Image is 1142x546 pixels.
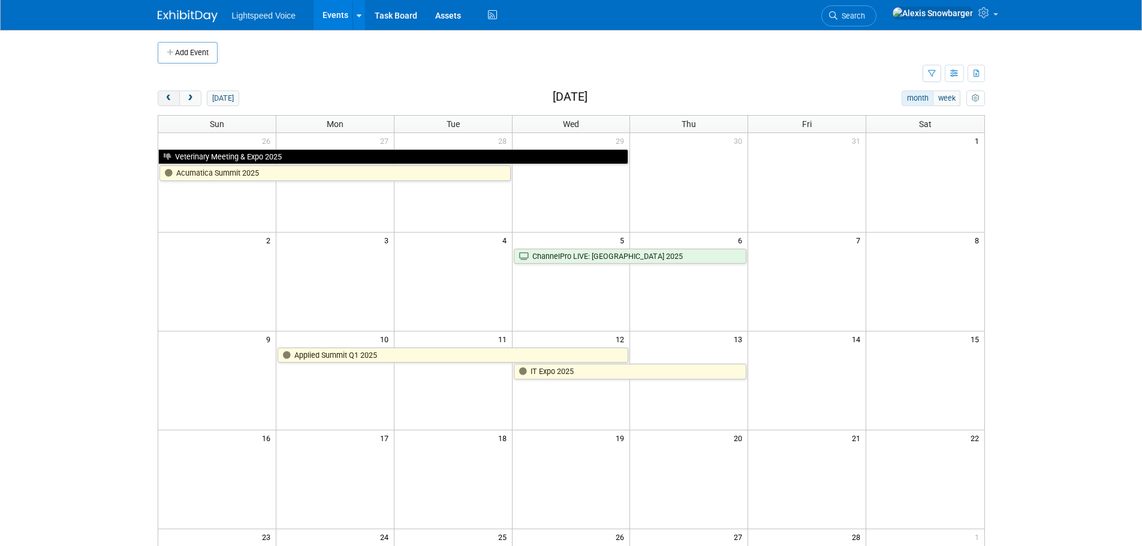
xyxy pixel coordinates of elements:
span: Lightspeed Voice [232,11,296,20]
button: week [933,91,960,106]
span: 16 [261,430,276,445]
span: 21 [851,430,866,445]
a: ChannelPro LIVE: [GEOGRAPHIC_DATA] 2025 [514,249,747,264]
span: 25 [497,529,512,544]
span: 17 [379,430,394,445]
a: Applied Summit Q1 2025 [278,348,629,363]
span: 19 [614,430,629,445]
span: 1 [974,529,984,544]
span: Sat [919,119,932,129]
span: Fri [802,119,812,129]
span: 22 [969,430,984,445]
span: 14 [851,331,866,346]
span: 26 [614,529,629,544]
a: Acumatica Summit 2025 [159,165,511,181]
span: Thu [682,119,696,129]
span: Sun [210,119,224,129]
span: 11 [497,331,512,346]
button: prev [158,91,180,106]
span: 5 [619,233,629,248]
span: 12 [614,331,629,346]
span: 20 [733,430,748,445]
span: 15 [969,331,984,346]
span: Wed [563,119,579,129]
span: 28 [497,133,512,148]
span: Mon [327,119,343,129]
span: 27 [379,133,394,148]
span: 6 [737,233,748,248]
span: 28 [851,529,866,544]
button: Add Event [158,42,218,64]
button: myCustomButton [966,91,984,106]
button: [DATE] [207,91,239,106]
span: 27 [733,529,748,544]
span: 23 [261,529,276,544]
span: 8 [974,233,984,248]
h2: [DATE] [553,91,587,104]
span: 3 [383,233,394,248]
span: 29 [614,133,629,148]
span: 13 [733,331,748,346]
span: Tue [447,119,460,129]
span: 2 [265,233,276,248]
img: ExhibitDay [158,10,218,22]
span: 7 [855,233,866,248]
span: Search [837,11,865,20]
span: 30 [733,133,748,148]
span: 1 [974,133,984,148]
span: 24 [379,529,394,544]
i: Personalize Calendar [972,95,980,102]
span: 9 [265,331,276,346]
a: Search [821,5,876,26]
span: 31 [851,133,866,148]
a: Veterinary Meeting & Expo 2025 [158,149,629,165]
button: month [902,91,933,106]
span: 10 [379,331,394,346]
span: 4 [501,233,512,248]
span: 18 [497,430,512,445]
button: next [179,91,201,106]
span: 26 [261,133,276,148]
a: IT Expo 2025 [514,364,747,379]
img: Alexis Snowbarger [892,7,974,20]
